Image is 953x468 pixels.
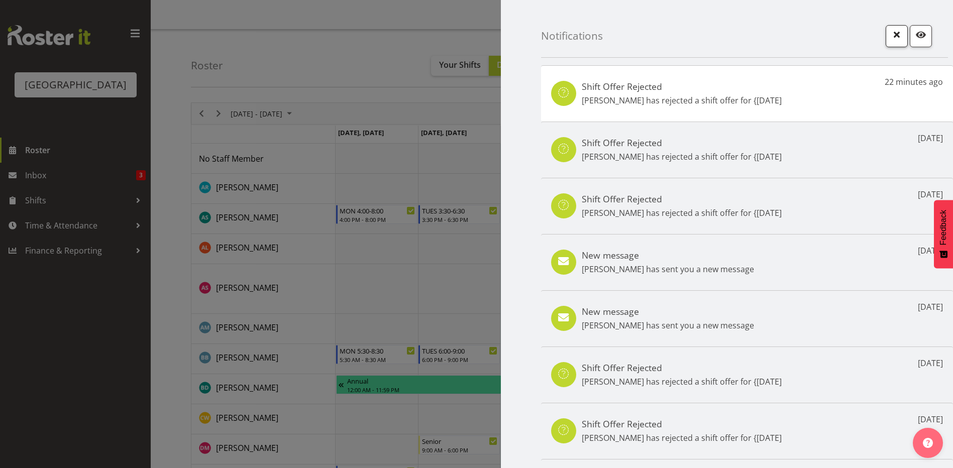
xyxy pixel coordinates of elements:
h4: Notifications [541,30,603,42]
p: [DATE] [918,245,943,257]
h5: Shift Offer Rejected [582,81,782,92]
h5: Shift Offer Rejected [582,137,782,148]
p: [DATE] [918,357,943,369]
button: Mark as read [910,25,932,47]
button: Feedback - Show survey [934,200,953,268]
h5: Shift Offer Rejected [582,362,782,373]
p: [DATE] [918,413,943,425]
span: Feedback [939,210,948,245]
h5: New message [582,306,754,317]
p: [DATE] [918,301,943,313]
p: [PERSON_NAME] has rejected a shift offer for {[DATE] [582,94,782,106]
p: [DATE] [918,188,943,200]
p: [PERSON_NAME] has sent you a new message [582,319,754,331]
p: 22 minutes ago [885,76,943,88]
p: [PERSON_NAME] has rejected a shift offer for {[DATE] [582,151,782,163]
p: [PERSON_NAME] has rejected a shift offer for {[DATE] [582,376,782,388]
p: [DATE] [918,132,943,144]
p: [PERSON_NAME] has rejected a shift offer for {[DATE] [582,207,782,219]
h5: Shift Offer Rejected [582,193,782,204]
h5: New message [582,250,754,261]
p: [PERSON_NAME] has rejected a shift offer for {[DATE] [582,432,782,444]
button: Close [886,25,908,47]
h5: Shift Offer Rejected [582,418,782,429]
img: help-xxl-2.png [923,438,933,448]
p: [PERSON_NAME] has sent you a new message [582,263,754,275]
